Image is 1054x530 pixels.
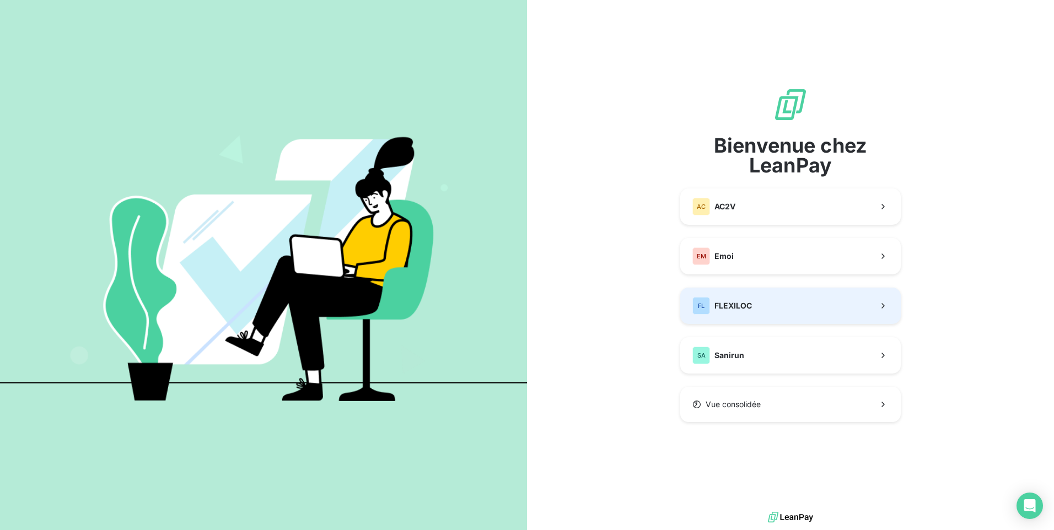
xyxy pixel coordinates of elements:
div: FL [692,297,710,315]
span: Emoi [714,251,734,262]
span: Sanirun [714,350,744,361]
div: EM [692,247,710,265]
span: AC2V [714,201,735,212]
span: FLEXILOC [714,300,752,311]
button: Vue consolidée [680,387,901,422]
button: ACAC2V [680,188,901,225]
button: EMEmoi [680,238,901,274]
div: AC [692,198,710,215]
img: logo [768,509,813,526]
button: FLFLEXILOC [680,288,901,324]
span: Vue consolidée [706,399,761,410]
div: Open Intercom Messenger [1017,493,1043,519]
span: Bienvenue chez LeanPay [680,136,901,175]
img: logo sigle [773,87,808,122]
div: SA [692,347,710,364]
button: SASanirun [680,337,901,374]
